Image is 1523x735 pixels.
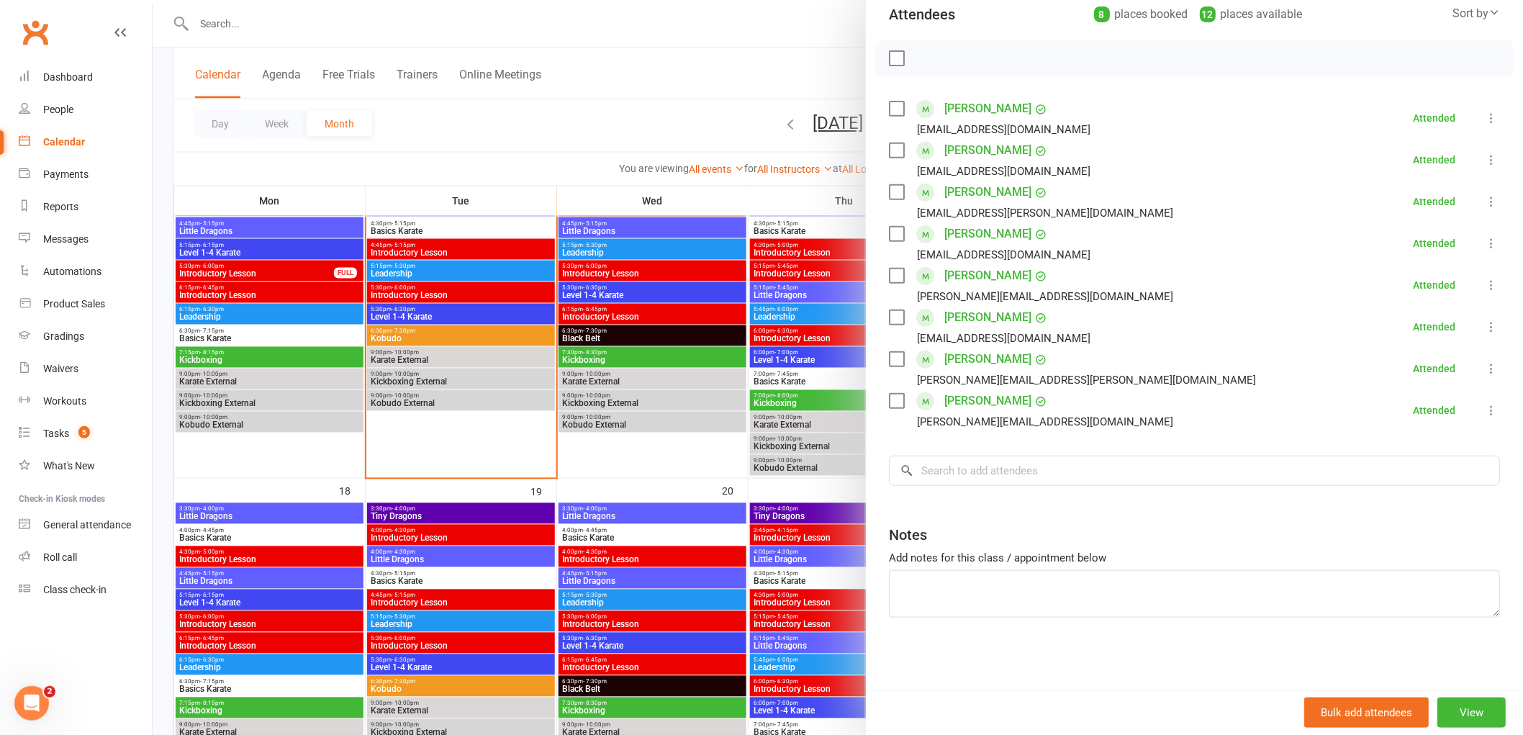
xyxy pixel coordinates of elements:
a: Automations [19,256,152,288]
div: Notes [889,525,927,545]
div: Workouts [43,395,86,407]
a: Tasks 5 [19,418,152,450]
div: Waivers [43,363,78,374]
div: Roll call [43,551,77,563]
div: Attended [1413,197,1455,207]
a: Workouts [19,385,152,418]
input: Search to add attendees [889,456,1500,486]
a: General attendance kiosk mode [19,509,152,541]
div: Attended [1413,113,1455,123]
a: Payments [19,158,152,191]
div: Automations [43,266,101,277]
a: What's New [19,450,152,482]
div: [EMAIL_ADDRESS][DOMAIN_NAME] [917,245,1090,264]
div: Product Sales [43,298,105,310]
div: [EMAIL_ADDRESS][DOMAIN_NAME] [917,120,1090,139]
a: Messages [19,223,152,256]
div: Reports [43,201,78,212]
div: Calendar [43,136,85,148]
div: places booked [1094,4,1188,24]
div: Attended [1413,238,1455,248]
div: [EMAIL_ADDRESS][DOMAIN_NAME] [917,162,1090,181]
a: Clubworx [17,14,53,50]
div: [EMAIL_ADDRESS][PERSON_NAME][DOMAIN_NAME] [917,204,1173,222]
div: Gradings [43,330,84,342]
div: Add notes for this class / appointment below [889,549,1500,567]
button: View [1437,698,1506,728]
a: Dashboard [19,61,152,94]
div: 12 [1200,6,1216,22]
div: General attendance [43,519,131,531]
div: 8 [1094,6,1110,22]
div: [EMAIL_ADDRESS][DOMAIN_NAME] [917,329,1090,348]
a: Gradings [19,320,152,353]
a: [PERSON_NAME] [944,389,1031,412]
a: Calendar [19,126,152,158]
div: Attended [1413,322,1455,332]
a: Class kiosk mode [19,574,152,606]
button: Bulk add attendees [1304,698,1429,728]
div: [PERSON_NAME][EMAIL_ADDRESS][PERSON_NAME][DOMAIN_NAME] [917,371,1256,389]
div: Dashboard [43,71,93,83]
div: places available [1200,4,1303,24]
div: Attended [1413,280,1455,290]
a: [PERSON_NAME] [944,306,1031,329]
div: Sort by [1452,4,1500,23]
div: [PERSON_NAME][EMAIL_ADDRESS][DOMAIN_NAME] [917,412,1173,431]
div: Attendees [889,4,955,24]
a: [PERSON_NAME] [944,181,1031,204]
div: [PERSON_NAME][EMAIL_ADDRESS][DOMAIN_NAME] [917,287,1173,306]
div: Tasks [43,428,69,439]
a: Product Sales [19,288,152,320]
iframe: Intercom live chat [14,686,49,721]
div: Messages [43,233,89,245]
span: 2 [44,686,55,698]
span: 5 [78,426,90,438]
a: Roll call [19,541,152,574]
a: Reports [19,191,152,223]
div: What's New [43,460,95,472]
a: [PERSON_NAME] [944,222,1031,245]
a: [PERSON_NAME] [944,348,1031,371]
div: Attended [1413,364,1455,374]
div: Class check-in [43,584,107,595]
a: [PERSON_NAME] [944,97,1031,120]
div: Attended [1413,405,1455,415]
div: Attended [1413,155,1455,165]
a: [PERSON_NAME] [944,264,1031,287]
div: People [43,104,73,115]
a: [PERSON_NAME] [944,139,1031,162]
a: People [19,94,152,126]
a: Waivers [19,353,152,385]
div: Payments [43,168,89,180]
